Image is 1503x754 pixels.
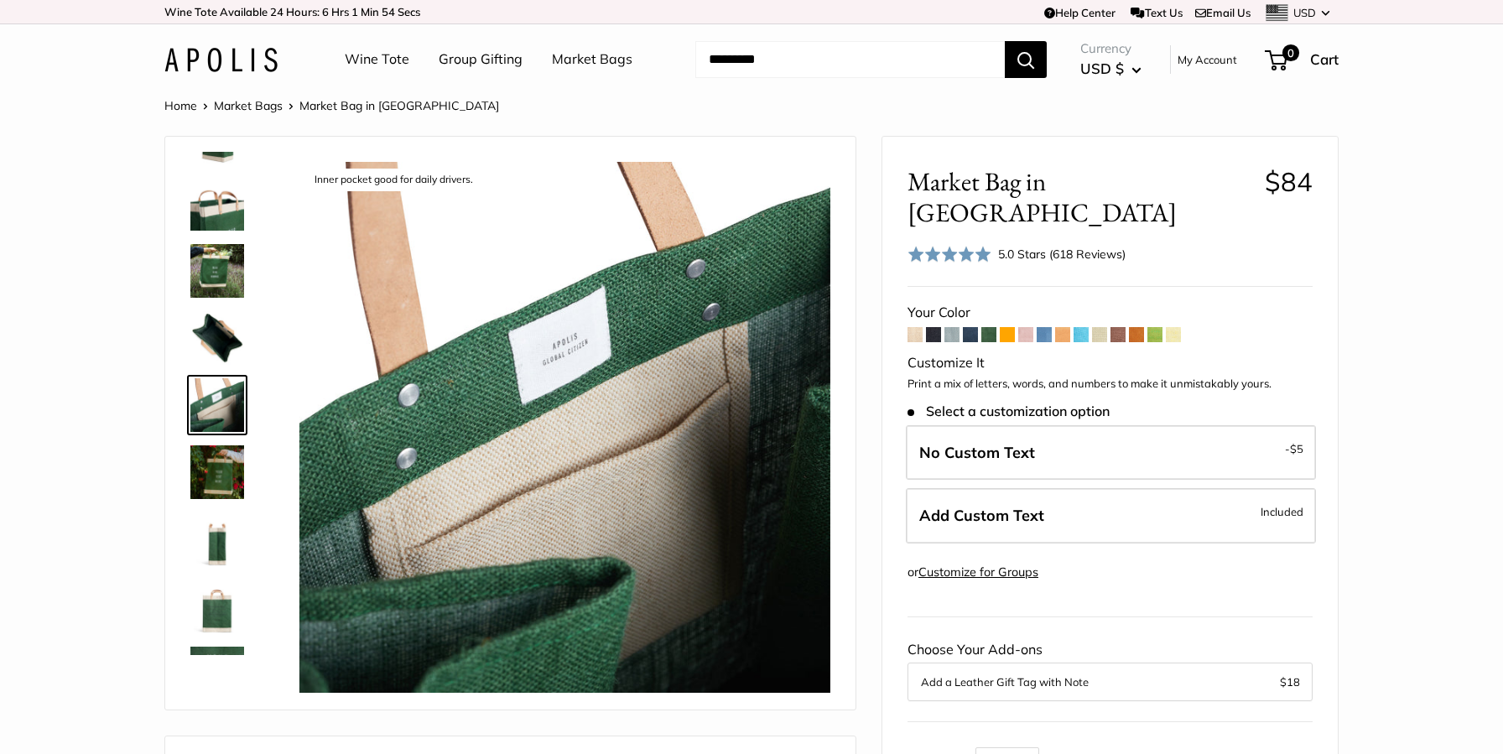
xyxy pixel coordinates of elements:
[1280,675,1300,689] span: $18
[306,169,481,191] div: Inner pocket good for daily drivers.
[921,672,1299,692] button: Add a Leather Gift Tag with Note
[190,244,244,298] img: Market Bag in Field Green
[190,311,244,365] img: description_Spacious inner area with room for everything. Plus water-resistant lining.
[187,643,247,704] a: description_Custom printed text with eco-friendly ink.
[190,512,244,566] img: description_13" wide, 18" high, 8" deep; handles: 3.5"
[1080,37,1142,60] span: Currency
[331,5,349,18] span: Hrs
[164,98,197,113] a: Home
[187,442,247,502] a: Market Bag in Field Green
[351,5,358,18] span: 1
[1282,44,1299,61] span: 0
[190,177,244,231] img: description_Take it anywhere with easy-grip handles.
[908,637,1313,701] div: Choose Your Add-ons
[382,5,395,18] span: 54
[1044,6,1116,19] a: Help Center
[1080,55,1142,82] button: USD $
[908,300,1313,325] div: Your Color
[1290,442,1303,455] span: $5
[1265,165,1313,198] span: $84
[919,506,1044,525] span: Add Custom Text
[908,351,1313,376] div: Customize It
[908,166,1252,228] span: Market Bag in [GEOGRAPHIC_DATA]
[439,47,523,72] a: Group Gifting
[1310,50,1339,68] span: Cart
[908,403,1110,419] span: Select a customization option
[187,308,247,368] a: description_Spacious inner area with room for everything. Plus water-resistant lining.
[299,162,830,693] img: description_Inner pocket good for daily drivers.
[361,5,379,18] span: Min
[1131,6,1182,19] a: Text Us
[1285,439,1303,459] span: -
[908,561,1038,584] div: or
[190,647,244,700] img: description_Custom printed text with eco-friendly ink.
[918,564,1038,580] a: Customize for Groups
[190,378,244,432] img: description_Inner pocket good for daily drivers.
[187,241,247,301] a: Market Bag in Field Green
[214,98,283,113] a: Market Bags
[1005,41,1047,78] button: Search
[187,174,247,234] a: description_Take it anywhere with easy-grip handles.
[998,245,1126,263] div: 5.0 Stars (618 Reviews)
[1266,46,1339,73] a: 0 Cart
[187,509,247,569] a: description_13" wide, 18" high, 8" deep; handles: 3.5"
[1178,49,1237,70] a: My Account
[906,425,1316,481] label: Leave Blank
[1293,6,1316,19] span: USD
[187,375,247,435] a: description_Inner pocket good for daily drivers.
[552,47,632,72] a: Market Bags
[190,580,244,633] img: description_Seal of authenticity printed on the backside of every bag.
[299,98,499,113] span: Market Bag in [GEOGRAPHIC_DATA]
[1080,60,1124,77] span: USD $
[345,47,409,72] a: Wine Tote
[919,443,1035,462] span: No Custom Text
[906,488,1316,543] label: Add Custom Text
[1195,6,1251,19] a: Email Us
[190,445,244,499] img: Market Bag in Field Green
[908,242,1126,266] div: 5.0 Stars (618 Reviews)
[398,5,420,18] span: Secs
[164,48,278,72] img: Apolis
[164,95,499,117] nav: Breadcrumb
[1261,502,1303,522] span: Included
[187,576,247,637] a: description_Seal of authenticity printed on the backside of every bag.
[908,376,1313,393] p: Print a mix of letters, words, and numbers to make it unmistakably yours.
[322,5,329,18] span: 6
[695,41,1005,78] input: Search...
